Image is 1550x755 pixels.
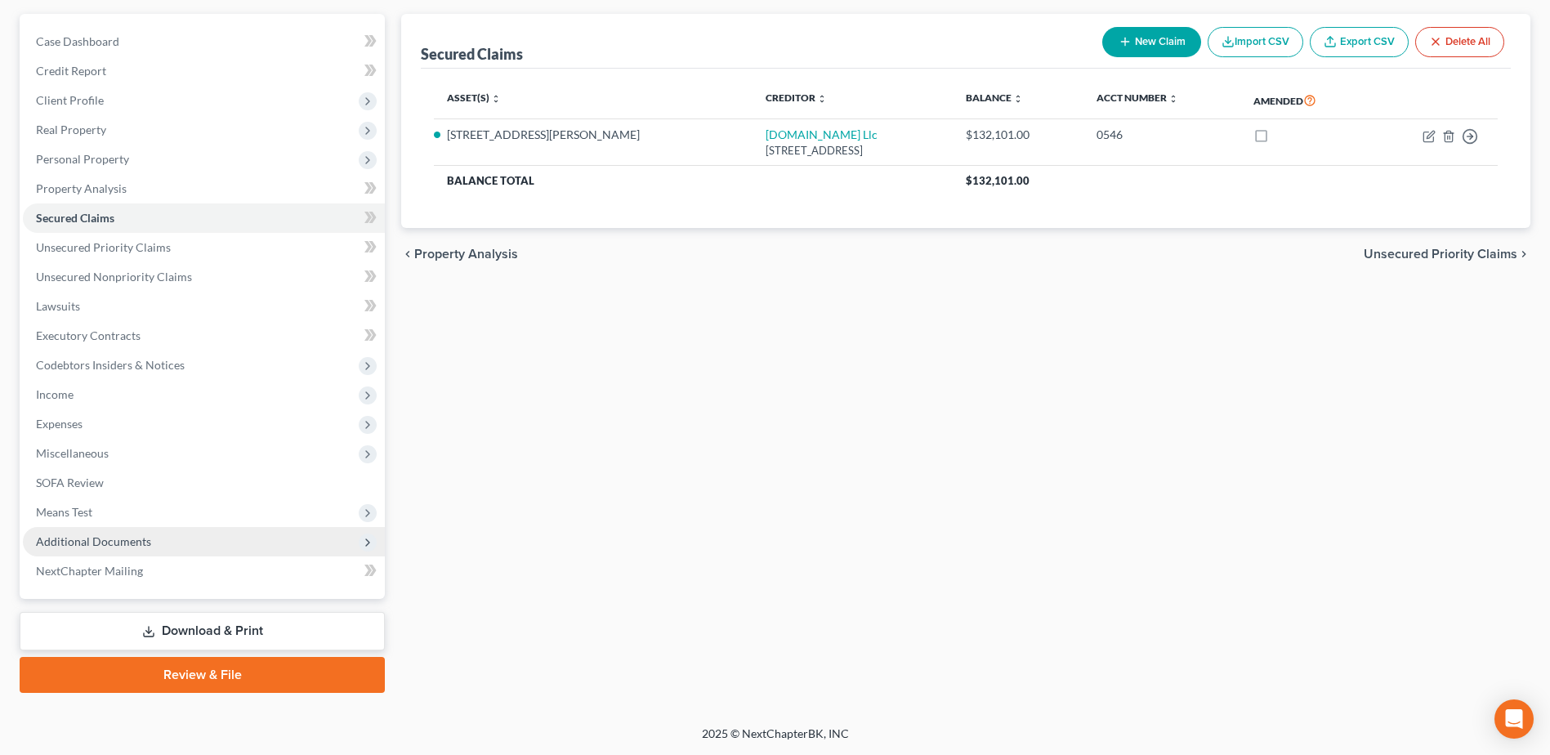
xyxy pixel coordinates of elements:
[36,211,114,225] span: Secured Claims
[447,92,501,104] a: Asset(s) unfold_more
[434,166,953,195] th: Balance Total
[36,240,171,254] span: Unsecured Priority Claims
[36,181,127,195] span: Property Analysis
[36,446,109,460] span: Miscellaneous
[310,726,1241,755] div: 2025 © NextChapterBK, INC
[36,534,151,548] span: Additional Documents
[447,127,739,143] li: [STREET_ADDRESS][PERSON_NAME]
[20,657,385,693] a: Review & File
[401,248,518,261] button: chevron_left Property Analysis
[1310,27,1409,57] a: Export CSV
[36,476,104,489] span: SOFA Review
[23,292,385,321] a: Lawsuits
[23,203,385,233] a: Secured Claims
[36,34,119,48] span: Case Dashboard
[966,174,1030,187] span: $132,101.00
[36,358,185,372] span: Codebtors Insiders & Notices
[36,64,106,78] span: Credit Report
[23,233,385,262] a: Unsecured Priority Claims
[1097,127,1227,143] div: 0546
[421,44,523,64] div: Secured Claims
[36,299,80,313] span: Lawsuits
[23,468,385,498] a: SOFA Review
[36,328,141,342] span: Executory Contracts
[20,612,385,650] a: Download & Print
[966,127,1070,143] div: $132,101.00
[1517,248,1530,261] i: chevron_right
[766,92,827,104] a: Creditor unfold_more
[1013,94,1023,104] i: unfold_more
[36,564,143,578] span: NextChapter Mailing
[1364,248,1517,261] span: Unsecured Priority Claims
[23,27,385,56] a: Case Dashboard
[1240,82,1369,119] th: Amended
[1208,27,1303,57] button: Import CSV
[23,321,385,351] a: Executory Contracts
[766,127,878,141] a: [DOMAIN_NAME] Llc
[36,93,104,107] span: Client Profile
[23,56,385,86] a: Credit Report
[23,174,385,203] a: Property Analysis
[401,248,414,261] i: chevron_left
[36,505,92,519] span: Means Test
[36,152,129,166] span: Personal Property
[36,270,192,284] span: Unsecured Nonpriority Claims
[1494,699,1534,739] div: Open Intercom Messenger
[36,387,74,401] span: Income
[966,92,1023,104] a: Balance unfold_more
[766,143,940,159] div: [STREET_ADDRESS]
[817,94,827,104] i: unfold_more
[1364,248,1530,261] button: Unsecured Priority Claims chevron_right
[414,248,518,261] span: Property Analysis
[1415,27,1504,57] button: Delete All
[23,262,385,292] a: Unsecured Nonpriority Claims
[23,556,385,586] a: NextChapter Mailing
[491,94,501,104] i: unfold_more
[1168,94,1178,104] i: unfold_more
[1097,92,1178,104] a: Acct Number unfold_more
[1102,27,1201,57] button: New Claim
[36,123,106,136] span: Real Property
[36,417,83,431] span: Expenses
